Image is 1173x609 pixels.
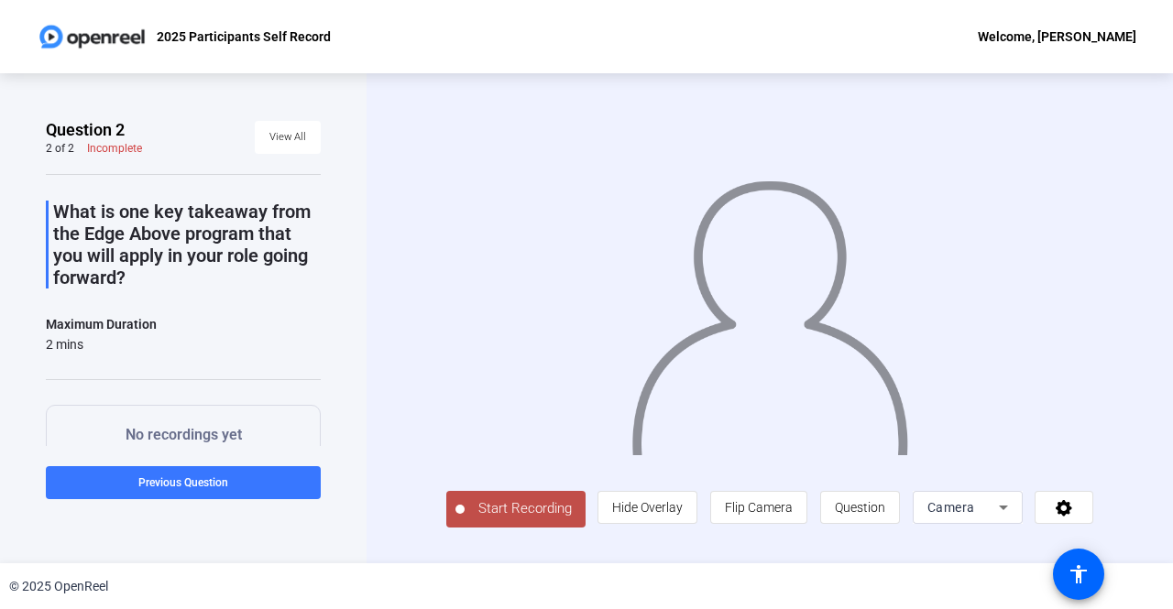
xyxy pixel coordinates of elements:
button: Flip Camera [710,491,807,524]
div: Maximum Duration [46,313,157,335]
div: Once you record a video it will show up here. [74,424,292,465]
span: Question 2 [46,119,125,141]
button: View All [255,121,321,154]
p: What is one key takeaway from the Edge Above program that you will apply in your role going forward? [53,201,321,288]
button: Previous Question [46,466,321,499]
div: 2 mins [46,335,157,353]
button: Question [820,491,900,524]
span: Question [835,500,885,515]
div: Welcome, [PERSON_NAME] [978,26,1136,48]
div: © 2025 OpenReel [9,577,108,596]
button: Hide Overlay [597,491,697,524]
button: Start Recording [446,491,586,527]
div: Incomplete [87,141,142,156]
img: OpenReel logo [37,18,148,55]
div: 2 of 2 [46,141,74,156]
span: Previous Question [138,476,228,489]
p: No recordings yet [74,424,292,446]
span: Hide Overlay [612,500,683,515]
mat-icon: accessibility [1068,563,1090,585]
img: overlay [630,164,910,455]
p: 2025 Participants Self Record [157,26,331,48]
span: Flip Camera [725,500,793,515]
span: Camera [927,500,975,515]
span: Start Recording [465,498,586,519]
span: View All [269,124,306,151]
